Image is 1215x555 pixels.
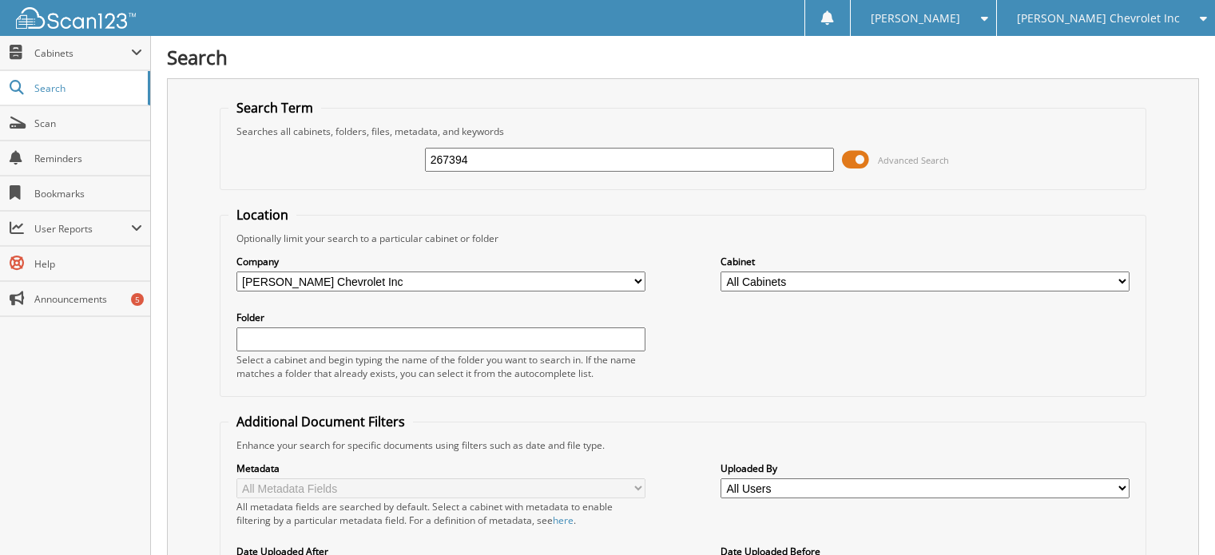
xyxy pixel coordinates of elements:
[878,154,949,166] span: Advanced Search
[228,125,1138,138] div: Searches all cabinets, folders, files, metadata, and keywords
[228,206,296,224] legend: Location
[236,353,645,380] div: Select a cabinet and begin typing the name of the folder you want to search in. If the name match...
[34,222,131,236] span: User Reports
[228,99,321,117] legend: Search Term
[34,117,142,130] span: Scan
[34,187,142,200] span: Bookmarks
[236,500,645,527] div: All metadata fields are searched by default. Select a cabinet with metadata to enable filtering b...
[228,232,1138,245] div: Optionally limit your search to a particular cabinet or folder
[34,292,142,306] span: Announcements
[236,255,645,268] label: Company
[34,152,142,165] span: Reminders
[236,462,645,475] label: Metadata
[34,257,142,271] span: Help
[16,7,136,29] img: scan123-logo-white.svg
[721,255,1130,268] label: Cabinet
[553,513,574,527] a: here
[228,413,413,430] legend: Additional Document Filters
[34,46,131,60] span: Cabinets
[228,438,1138,452] div: Enhance your search for specific documents using filters such as date and file type.
[871,14,960,23] span: [PERSON_NAME]
[167,44,1199,70] h1: Search
[131,293,144,306] div: 5
[721,462,1130,475] label: Uploaded By
[34,81,140,95] span: Search
[236,311,645,324] label: Folder
[1017,14,1180,23] span: [PERSON_NAME] Chevrolet Inc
